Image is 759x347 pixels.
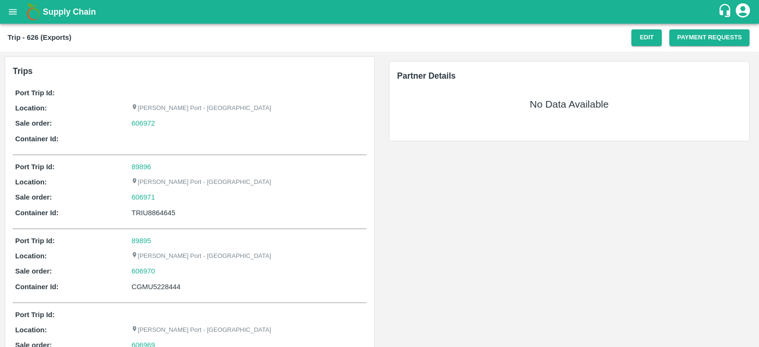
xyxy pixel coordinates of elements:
[734,2,751,22] div: account of current user
[397,71,456,81] span: Partner Details
[15,135,59,143] b: Container Id:
[131,104,271,113] p: [PERSON_NAME] Port - [GEOGRAPHIC_DATA]
[8,34,71,41] b: Trip - 626 (Exports)
[15,119,52,127] b: Sale order:
[15,104,47,112] b: Location:
[43,7,96,17] b: Supply Chain
[131,208,364,218] div: TRIU8864645
[631,29,662,46] button: Edit
[15,311,55,319] b: Port Trip Id:
[131,118,155,128] a: 606972
[131,282,364,292] div: CGMU5228444
[131,163,151,171] a: 89896
[15,252,47,260] b: Location:
[131,326,271,335] p: [PERSON_NAME] Port - [GEOGRAPHIC_DATA]
[131,192,155,202] a: 606971
[15,193,52,201] b: Sale order:
[15,89,55,97] b: Port Trip Id:
[15,209,59,217] b: Container Id:
[530,98,609,111] h5: No Data Available
[15,267,52,275] b: Sale order:
[15,178,47,186] b: Location:
[43,5,718,18] a: Supply Chain
[24,2,43,21] img: logo
[15,237,55,245] b: Port Trip Id:
[131,237,151,245] a: 89895
[15,163,55,171] b: Port Trip Id:
[15,283,59,291] b: Container Id:
[131,266,155,276] a: 606970
[718,3,734,20] div: customer-support
[15,326,47,334] b: Location:
[13,66,33,76] b: Trips
[131,178,271,187] p: [PERSON_NAME] Port - [GEOGRAPHIC_DATA]
[131,252,271,261] p: [PERSON_NAME] Port - [GEOGRAPHIC_DATA]
[2,1,24,23] button: open drawer
[669,29,750,46] button: Payment Requests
